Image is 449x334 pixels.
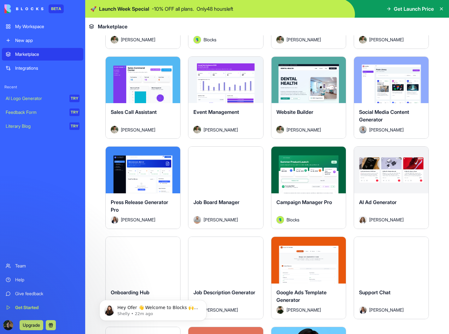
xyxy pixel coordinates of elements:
div: Get Started [15,304,80,311]
img: Avatar [276,216,284,224]
span: Support Chat [359,289,391,296]
a: Support ChatAvatar[PERSON_NAME] [354,237,429,319]
div: TRY [69,95,80,102]
img: Avatar [276,36,284,44]
img: Avatar [276,126,284,133]
div: Team [15,263,80,269]
span: [PERSON_NAME] [121,36,155,43]
span: Campaign Manager Pro [276,199,332,205]
div: AI Logo Generator [6,95,65,102]
span: [PERSON_NAME] [369,126,404,133]
div: New app [15,37,80,44]
img: Avatar [193,36,201,44]
a: Social Media Content GeneratorAvatar[PERSON_NAME] [354,56,429,139]
span: [PERSON_NAME] [121,216,155,223]
div: BETA [49,4,64,13]
div: Help [15,277,80,283]
span: [PERSON_NAME] [204,126,238,133]
a: Marketplace [2,48,83,61]
span: [PERSON_NAME] [369,307,404,313]
span: Blocks [287,216,299,223]
span: Recent [2,85,83,90]
span: [PERSON_NAME] [204,216,238,223]
span: 🚀 [90,5,97,13]
span: Get Launch Price [394,5,434,13]
span: [PERSON_NAME] [369,216,404,223]
a: Sales Call AssistantAvatar[PERSON_NAME] [105,56,180,139]
img: Avatar [111,126,118,133]
span: [PERSON_NAME] [369,36,404,43]
div: Integrations [15,65,80,71]
span: Job Board Manager [193,199,239,205]
span: AI Ad Generator [359,199,397,205]
a: Google Ads Template GeneratorAvatar[PERSON_NAME] [271,237,346,319]
a: Press Release Generator ProAvatar[PERSON_NAME] [105,146,180,229]
span: Blocks [204,36,216,43]
span: [PERSON_NAME] [287,126,321,133]
a: Team [2,260,83,272]
div: TRY [69,122,80,130]
a: Upgrade [20,322,43,328]
a: New app [2,34,83,47]
a: Give feedback [2,287,83,300]
a: Get Started [2,301,83,314]
div: Feedback Form [6,109,65,115]
p: - 10 % OFF all plans. [152,5,194,13]
a: Job Description GeneratorAvatar[PERSON_NAME] [188,237,263,319]
span: Sales Call Assistant [111,109,157,115]
button: Upgrade [20,320,43,330]
img: Avatar [193,126,201,133]
span: [PERSON_NAME] [287,36,321,43]
span: Job Description Generator [193,289,255,296]
div: Marketplace [15,51,80,57]
img: Avatar [359,36,367,44]
a: Website BuilderAvatar[PERSON_NAME] [271,56,346,139]
img: Avatar [359,306,367,314]
a: Onboarding HubAvatar[PERSON_NAME] [105,237,180,319]
a: Event ManagementAvatar[PERSON_NAME] [188,56,263,139]
a: Help [2,273,83,286]
iframe: Intercom notifications message [90,287,216,331]
img: Avatar [111,36,118,44]
span: [PERSON_NAME] [287,307,321,313]
span: Marketplace [98,23,127,30]
a: Job Board ManagerAvatar[PERSON_NAME] [188,146,263,229]
a: AI Logo GeneratorTRY [2,92,83,105]
span: Launch Week Special [99,5,149,13]
span: [PERSON_NAME] [121,126,155,133]
a: Campaign Manager ProAvatarBlocks [271,146,346,229]
a: BETA [4,4,64,13]
a: My Workspace [2,20,83,33]
a: Literary BlogTRY [2,120,83,132]
span: Google Ads Template Generator [276,289,327,303]
span: Press Release Generator Pro [111,199,168,213]
div: Literary Blog [6,123,65,129]
span: Website Builder [276,109,313,115]
a: Feedback FormTRY [2,106,83,119]
img: Avatar [359,216,367,224]
a: Integrations [2,62,83,74]
img: ACg8ocLZb2OQFiVzQCw2s_SXLb7biiKV3vKLJxkE2JoExnkvc3kH8X0=s96-c [3,320,13,330]
img: Avatar [111,216,118,224]
img: Avatar [193,216,201,224]
div: Give feedback [15,290,80,297]
span: [PERSON_NAME] [204,307,238,313]
span: Social Media Content Generator [359,109,409,123]
p: Only 48 hours left [197,5,233,13]
a: AI Ad GeneratorAvatar[PERSON_NAME] [354,146,429,229]
span: Event Management [193,109,239,115]
div: My Workspace [15,23,80,30]
img: logo [4,4,44,13]
div: TRY [69,108,80,116]
img: Avatar [359,126,367,133]
img: Avatar [276,306,284,314]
